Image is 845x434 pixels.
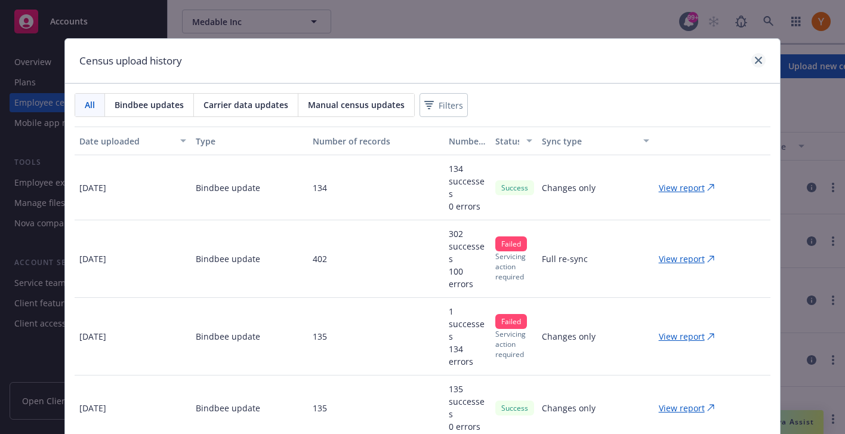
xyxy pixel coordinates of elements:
[495,135,519,147] div: Status
[191,127,307,155] button: Type
[659,253,705,265] p: View report
[196,135,303,147] div: Type
[542,402,596,414] p: Changes only
[449,265,486,290] p: 100 errors
[420,93,468,117] button: Filters
[449,135,486,147] div: Number of successes/errors
[313,135,439,147] div: Number of records
[79,330,106,343] p: [DATE]
[659,402,705,414] p: View report
[422,97,465,114] span: Filters
[495,180,534,195] div: Success
[79,53,182,69] h1: Census upload history
[75,127,191,155] button: Date uploaded
[449,200,486,213] p: 0 errors
[313,253,327,265] p: 402
[542,330,596,343] p: Changes only
[495,401,534,415] div: Success
[313,402,327,414] p: 135
[444,127,491,155] button: Number of successes/errors
[659,402,724,414] a: View report
[659,253,724,265] a: View report
[196,402,260,414] p: Bindbee update
[196,181,260,194] p: Bindbee update
[449,162,486,200] p: 134 successes
[751,53,766,67] a: close
[79,181,106,194] p: [DATE]
[313,330,327,343] p: 135
[449,383,486,420] p: 135 successes
[495,314,527,329] div: Failed
[79,253,106,265] p: [DATE]
[495,236,527,251] div: Failed
[449,420,486,433] p: 0 errors
[659,330,705,343] p: View report
[196,253,260,265] p: Bindbee update
[308,127,444,155] button: Number of records
[542,135,636,147] div: Sync type
[85,99,95,111] span: All
[659,181,724,194] a: View report
[115,99,184,111] span: Bindbee updates
[203,99,288,111] span: Carrier data updates
[495,329,532,359] p: Servicing action required
[313,181,327,194] p: 134
[542,181,596,194] p: Changes only
[79,402,106,414] p: [DATE]
[449,227,486,265] p: 302 successes
[449,305,486,343] p: 1 successes
[79,135,173,147] div: Date uploaded
[491,127,537,155] button: Status
[659,181,705,194] p: View report
[196,330,260,343] p: Bindbee update
[542,253,588,265] p: Full re-sync
[449,343,486,368] p: 134 errors
[439,99,463,112] span: Filters
[659,330,724,343] a: View report
[537,127,653,155] button: Sync type
[308,99,405,111] span: Manual census updates
[495,251,532,282] p: Servicing action required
